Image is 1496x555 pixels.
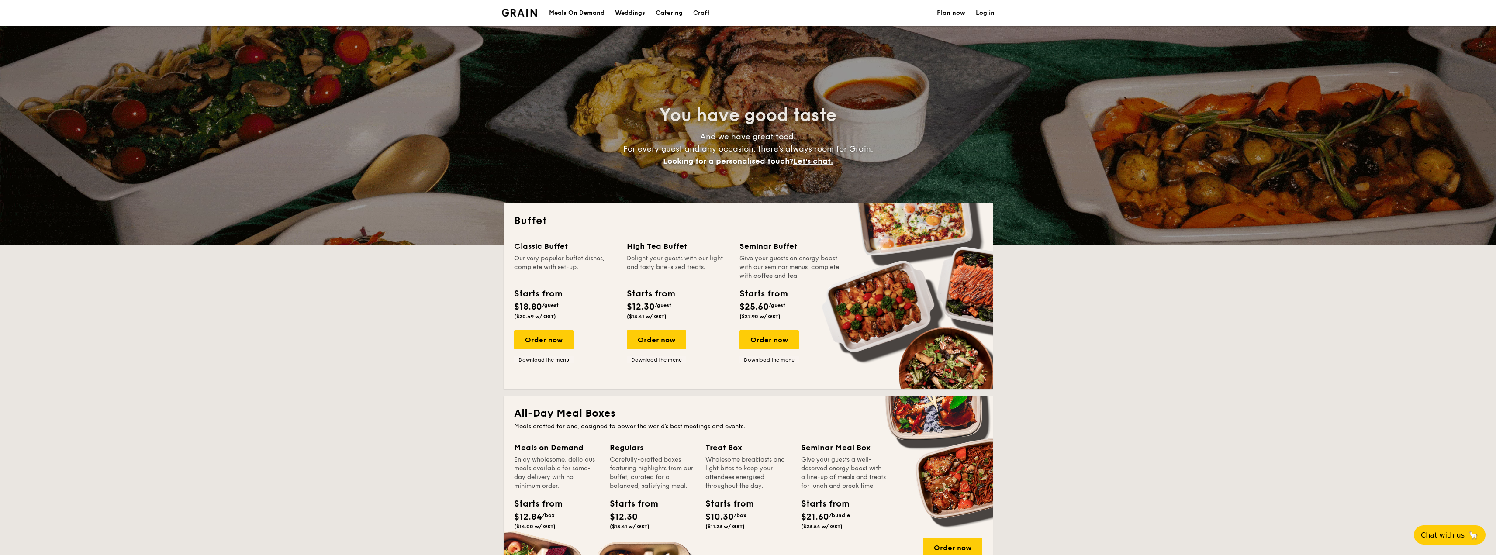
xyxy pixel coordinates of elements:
span: ($14.00 w/ GST) [514,524,556,530]
div: Order now [739,330,799,349]
div: Seminar Meal Box [801,441,886,454]
a: Download the menu [514,356,574,363]
div: Starts from [610,497,649,510]
span: ($27.90 w/ GST) [739,314,781,320]
span: Chat with us [1421,531,1465,539]
div: Starts from [801,497,840,510]
span: /guest [769,302,785,308]
span: /box [542,512,555,518]
div: Give your guests an energy boost with our seminar menus, complete with coffee and tea. [739,254,842,280]
div: Starts from [514,287,562,300]
div: Give your guests a well-deserved energy boost with a line-up of meals and treats for lunch and br... [801,455,886,490]
div: Order now [514,330,574,349]
span: You have good taste [660,105,836,126]
h2: Buffet [514,214,982,228]
span: /guest [542,302,559,308]
button: Chat with us🦙 [1414,525,1486,545]
span: Looking for a personalised touch? [663,156,793,166]
div: Starts from [705,497,745,510]
div: Starts from [514,497,553,510]
span: 🦙 [1468,530,1479,540]
span: $12.30 [627,302,655,312]
div: Enjoy wholesome, delicious meals available for same-day delivery with no minimum order. [514,455,599,490]
div: Meals crafted for one, designed to power the world's best meetings and events. [514,422,982,431]
a: Logotype [502,9,537,17]
div: Treat Box [705,441,791,454]
a: Download the menu [627,356,686,363]
div: Starts from [627,287,674,300]
span: /box [734,512,746,518]
span: $25.60 [739,302,769,312]
span: ($20.49 w/ GST) [514,314,556,320]
span: ($11.23 w/ GST) [705,524,745,530]
span: Let's chat. [793,156,833,166]
div: Our very popular buffet dishes, complete with set-up. [514,254,616,280]
div: Regulars [610,441,695,454]
div: Carefully-crafted boxes featuring highlights from our buffet, curated for a balanced, satisfying ... [610,455,695,490]
div: Starts from [739,287,787,300]
div: Wholesome breakfasts and light bites to keep your attendees energised throughout the day. [705,455,791,490]
div: High Tea Buffet [627,240,729,252]
span: $12.30 [610,512,638,522]
img: Grain [502,9,537,17]
span: And we have great food. For every guest and any occasion, there’s always room for Grain. [623,132,873,166]
span: ($13.41 w/ GST) [610,524,650,530]
span: ($23.54 w/ GST) [801,524,843,530]
span: $18.80 [514,302,542,312]
h2: All-Day Meal Boxes [514,407,982,421]
span: /bundle [829,512,850,518]
div: Order now [627,330,686,349]
span: /guest [655,302,671,308]
a: Download the menu [739,356,799,363]
span: $12.84 [514,512,542,522]
span: $10.30 [705,512,734,522]
div: Classic Buffet [514,240,616,252]
div: Meals on Demand [514,441,599,454]
span: ($13.41 w/ GST) [627,314,667,320]
div: Delight your guests with our light and tasty bite-sized treats. [627,254,729,280]
span: $21.60 [801,512,829,522]
div: Seminar Buffet [739,240,842,252]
